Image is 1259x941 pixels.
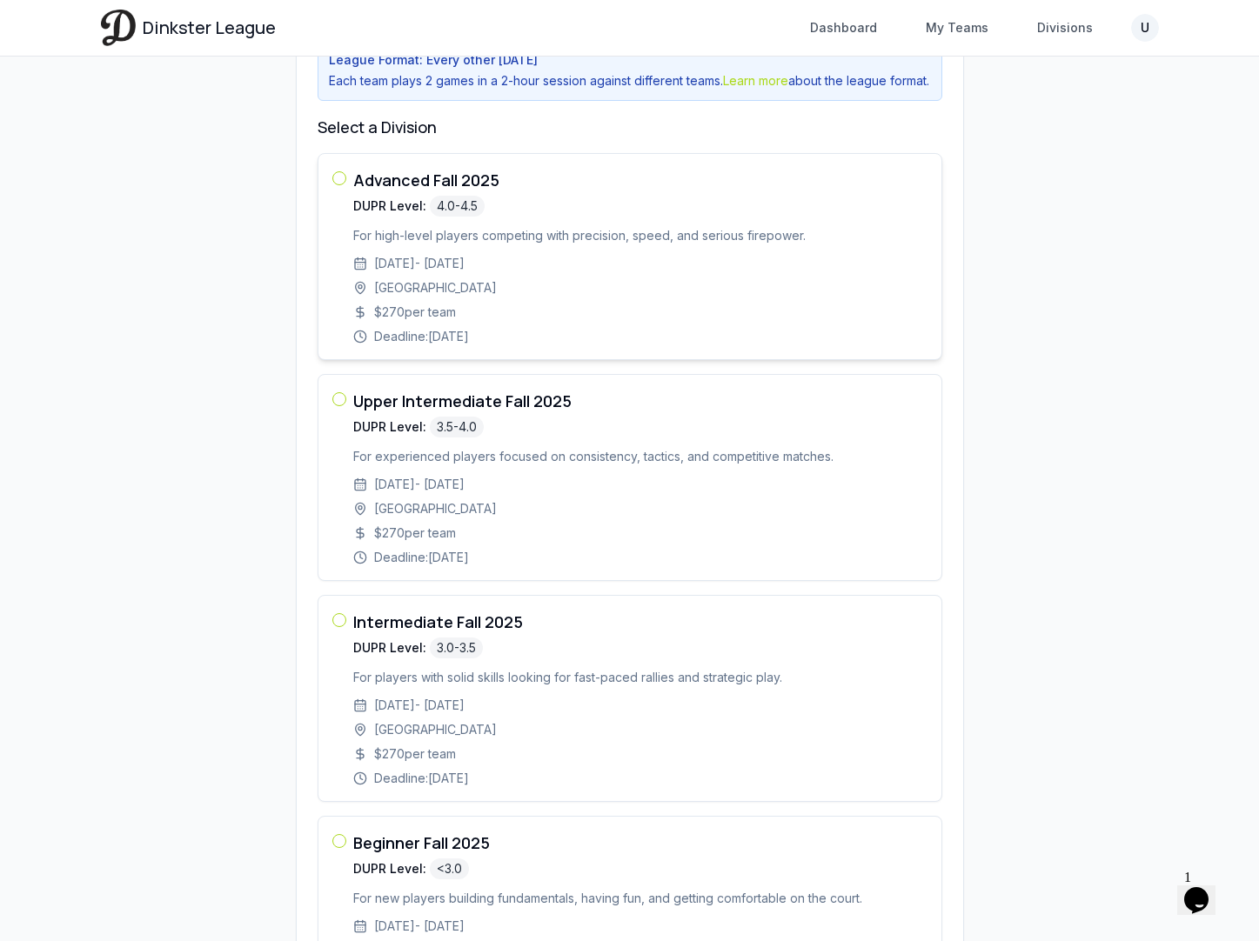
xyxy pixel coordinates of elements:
[374,255,465,272] span: [DATE] - [DATE]
[101,10,136,45] img: Dinkster
[723,73,788,88] a: Learn more
[353,669,928,686] p: For players with solid skills looking for fast-paced rallies and strategic play.
[430,196,485,217] span: 4.0-4.5
[374,328,469,345] span: Deadline: [DATE]
[318,115,942,139] h3: Select a Division
[353,639,426,657] span: DUPR Level:
[800,12,887,43] a: Dashboard
[374,524,456,542] span: $ 270 per team
[329,72,931,90] p: Each team plays 2 games in a 2-hour session against different teams. about the league format.
[353,197,426,215] span: DUPR Level:
[1131,14,1159,42] button: U
[374,745,456,763] span: $ 270 per team
[430,858,469,879] span: <3.0
[353,860,426,878] span: DUPR Level:
[374,697,465,714] span: [DATE] - [DATE]
[353,610,928,634] h3: Intermediate Fall 2025
[374,304,456,321] span: $ 270 per team
[374,476,465,493] span: [DATE] - [DATE]
[353,418,426,436] span: DUPR Level:
[374,721,497,738] span: [GEOGRAPHIC_DATA]
[353,227,928,244] p: For high-level players competing with precision, speed, and serious firepower.
[353,389,928,413] h3: Upper Intermediate Fall 2025
[353,890,928,907] p: For new players building fundamentals, having fun, and getting comfortable on the court.
[101,10,276,45] a: Dinkster League
[353,168,928,192] h3: Advanced Fall 2025
[143,16,276,40] span: Dinkster League
[329,51,931,69] p: League Format: Every other [DATE]
[353,831,928,855] h3: Beginner Fall 2025
[374,500,497,517] span: [GEOGRAPHIC_DATA]
[1027,12,1103,43] a: Divisions
[374,549,469,566] span: Deadline: [DATE]
[353,448,928,465] p: For experienced players focused on consistency, tactics, and competitive matches.
[430,637,483,658] span: 3.0-3.5
[374,918,465,935] span: [DATE] - [DATE]
[430,417,484,437] span: 3.5-4.0
[374,770,469,787] span: Deadline: [DATE]
[915,12,999,43] a: My Teams
[1177,863,1233,915] iframe: chat widget
[374,279,497,297] span: [GEOGRAPHIC_DATA]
